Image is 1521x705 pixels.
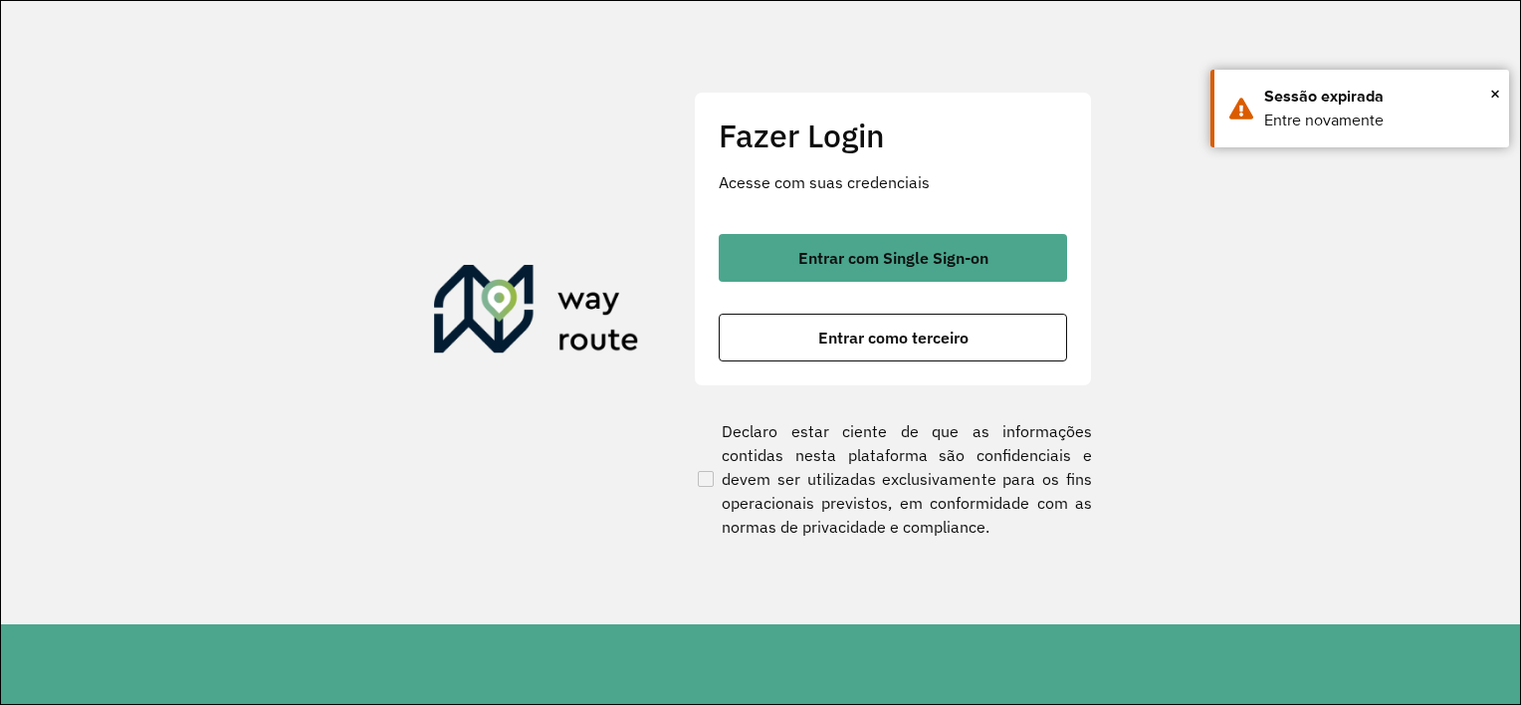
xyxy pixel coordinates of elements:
span: Entrar como terceiro [818,330,969,346]
button: Close [1490,79,1500,109]
button: button [719,314,1067,361]
span: Entrar com Single Sign-on [798,250,988,266]
img: Roteirizador AmbevTech [434,265,639,360]
label: Declaro estar ciente de que as informações contidas nesta plataforma são confidenciais e devem se... [694,419,1092,539]
h2: Fazer Login [719,117,1067,154]
div: Entre novamente [1264,109,1494,132]
span: × [1490,79,1500,109]
p: Acesse com suas credenciais [719,170,1067,194]
div: Sessão expirada [1264,85,1494,109]
button: button [719,234,1067,282]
